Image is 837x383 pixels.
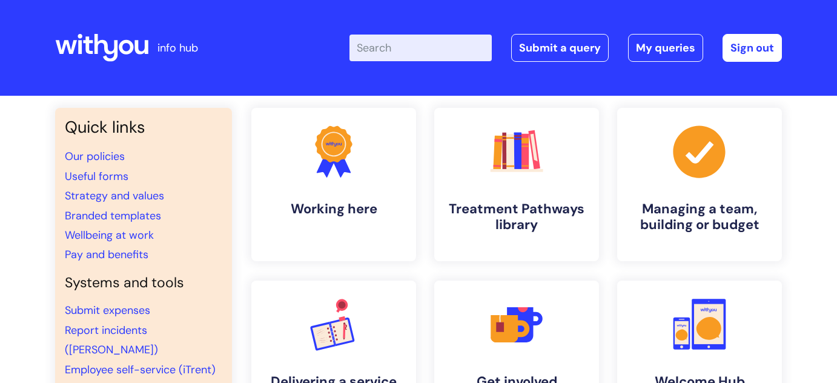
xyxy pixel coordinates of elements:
a: Working here [251,108,416,261]
a: Submit a query [511,34,609,62]
h4: Managing a team, building or budget [627,201,772,233]
a: Branded templates [65,208,161,223]
a: Pay and benefits [65,247,148,262]
a: Wellbeing at work [65,228,154,242]
h3: Quick links [65,118,222,137]
a: Submit expenses [65,303,150,318]
h4: Systems and tools [65,275,222,291]
a: Our policies [65,149,125,164]
a: Strategy and values [65,188,164,203]
a: Useful forms [65,169,128,184]
a: My queries [628,34,703,62]
a: Sign out [723,34,782,62]
a: Treatment Pathways library [434,108,599,261]
input: Search [349,35,492,61]
p: info hub [157,38,198,58]
a: Employee self-service (iTrent) [65,362,216,377]
h4: Treatment Pathways library [444,201,589,233]
div: | - [349,34,782,62]
a: Report incidents ([PERSON_NAME]) [65,323,158,357]
h4: Working here [261,201,406,217]
a: Managing a team, building or budget [617,108,782,261]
